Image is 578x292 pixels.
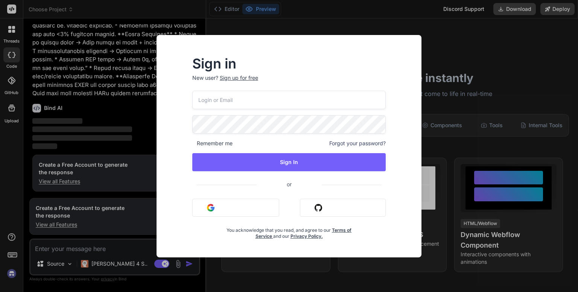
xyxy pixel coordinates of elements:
span: Remember me [192,140,233,147]
div: You acknowledge that you read, and agree to our and our [225,223,354,239]
img: google [207,204,214,211]
span: Forgot your password? [329,140,386,147]
h2: Sign in [192,58,386,70]
div: Sign up for free [220,74,258,82]
span: or [257,175,322,193]
input: Login or Email [192,91,386,109]
p: New user? [192,74,386,91]
button: Sign In [192,153,386,171]
button: Sign in with Google [192,199,279,217]
button: Sign in with Github [300,199,386,217]
img: github [315,204,322,211]
a: Terms of Service [256,227,352,239]
a: Privacy Policy. [291,233,323,239]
